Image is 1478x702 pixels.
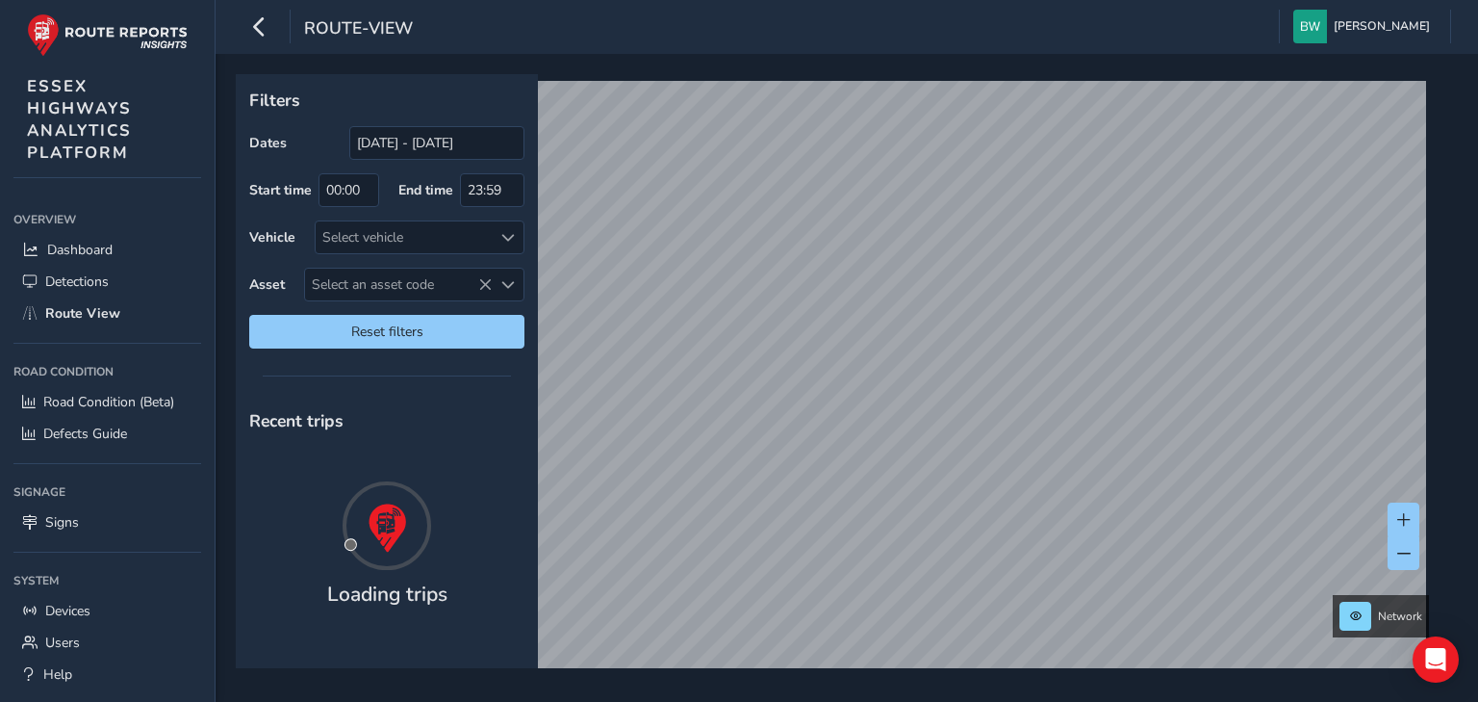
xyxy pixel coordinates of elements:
[249,134,287,152] label: Dates
[13,595,201,627] a: Devices
[249,88,524,113] p: Filters
[43,665,72,684] span: Help
[27,13,188,57] img: rr logo
[45,513,79,532] span: Signs
[43,393,174,411] span: Road Condition (Beta)
[47,241,113,259] span: Dashboard
[13,298,201,329] a: Route View
[305,269,492,300] span: Select an asset code
[45,602,90,620] span: Devices
[1334,10,1430,43] span: [PERSON_NAME]
[13,266,201,298] a: Detections
[13,418,201,450] a: Defects Guide
[1293,10,1327,43] img: diamond-layout
[1413,637,1459,683] div: Open Intercom Messenger
[43,425,127,443] span: Defects Guide
[242,81,1426,690] canvas: Map
[45,273,109,291] span: Detections
[13,357,201,386] div: Road Condition
[27,75,132,164] span: ESSEX HIGHWAYS ANALYTICS PLATFORM
[249,315,524,349] button: Reset filters
[13,386,201,418] a: Road Condition (Beta)
[1293,10,1437,43] button: [PERSON_NAME]
[327,583,447,607] h4: Loading trips
[264,323,510,341] span: Reset filters
[1378,609,1422,624] span: Network
[249,409,344,432] span: Recent trips
[13,627,201,659] a: Users
[316,221,492,253] div: Select vehicle
[249,228,295,247] label: Vehicle
[304,16,413,43] span: route-view
[13,566,201,595] div: System
[398,181,453,199] label: End time
[45,634,80,652] span: Users
[249,181,312,199] label: Start time
[13,659,201,690] a: Help
[13,507,201,538] a: Signs
[492,269,523,300] div: Select an asset code
[249,275,285,294] label: Asset
[13,478,201,507] div: Signage
[13,205,201,234] div: Overview
[45,304,120,323] span: Route View
[13,234,201,266] a: Dashboard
